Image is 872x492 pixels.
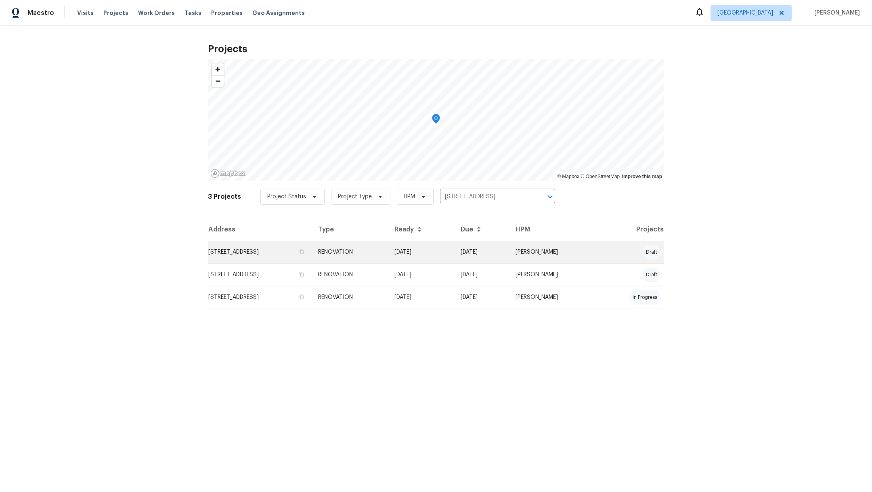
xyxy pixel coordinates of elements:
[267,193,306,201] span: Project Status
[103,9,128,17] span: Projects
[312,263,388,286] td: RENOVATION
[811,9,860,17] span: [PERSON_NAME]
[212,75,224,87] button: Zoom out
[545,191,556,202] button: Open
[208,45,664,53] h2: Projects
[388,286,454,309] td: Acq COE 2025-08-28T00:00:00.000Z
[208,241,312,263] td: [STREET_ADDRESS]
[252,9,305,17] span: Geo Assignments
[717,9,773,17] span: [GEOGRAPHIC_DATA]
[388,218,454,241] th: Ready
[557,174,579,179] a: Mapbox
[211,9,243,17] span: Properties
[212,63,224,75] button: Zoom in
[312,218,388,241] th: Type
[454,263,509,286] td: [DATE]
[643,245,660,259] div: draft
[298,271,305,278] button: Copy Address
[509,218,598,241] th: HPM
[598,218,664,241] th: Projects
[184,10,201,16] span: Tasks
[454,241,509,263] td: [DATE]
[312,286,388,309] td: RENOVATION
[509,263,598,286] td: [PERSON_NAME]
[210,169,246,178] a: Mapbox homepage
[138,9,175,17] span: Work Orders
[208,59,664,181] canvas: Map
[208,218,312,241] th: Address
[388,263,454,286] td: Acq COE 2025-08-28T00:00:00.000Z
[208,286,312,309] td: [STREET_ADDRESS]
[208,263,312,286] td: [STREET_ADDRESS]
[312,241,388,263] td: RENOVATION
[629,290,660,305] div: in progress
[622,174,662,179] a: Improve this map
[338,193,372,201] span: Project Type
[388,241,454,263] td: [DATE]
[643,267,660,282] div: draft
[404,193,415,201] span: HPM
[298,293,305,301] button: Copy Address
[440,191,532,203] input: Search projects
[454,218,509,241] th: Due
[454,286,509,309] td: [DATE]
[581,174,620,179] a: OpenStreetMap
[77,9,94,17] span: Visits
[432,114,440,126] div: Map marker
[208,193,241,201] h2: 3 Projects
[509,286,598,309] td: [PERSON_NAME]
[27,9,54,17] span: Maestro
[509,241,598,263] td: [PERSON_NAME]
